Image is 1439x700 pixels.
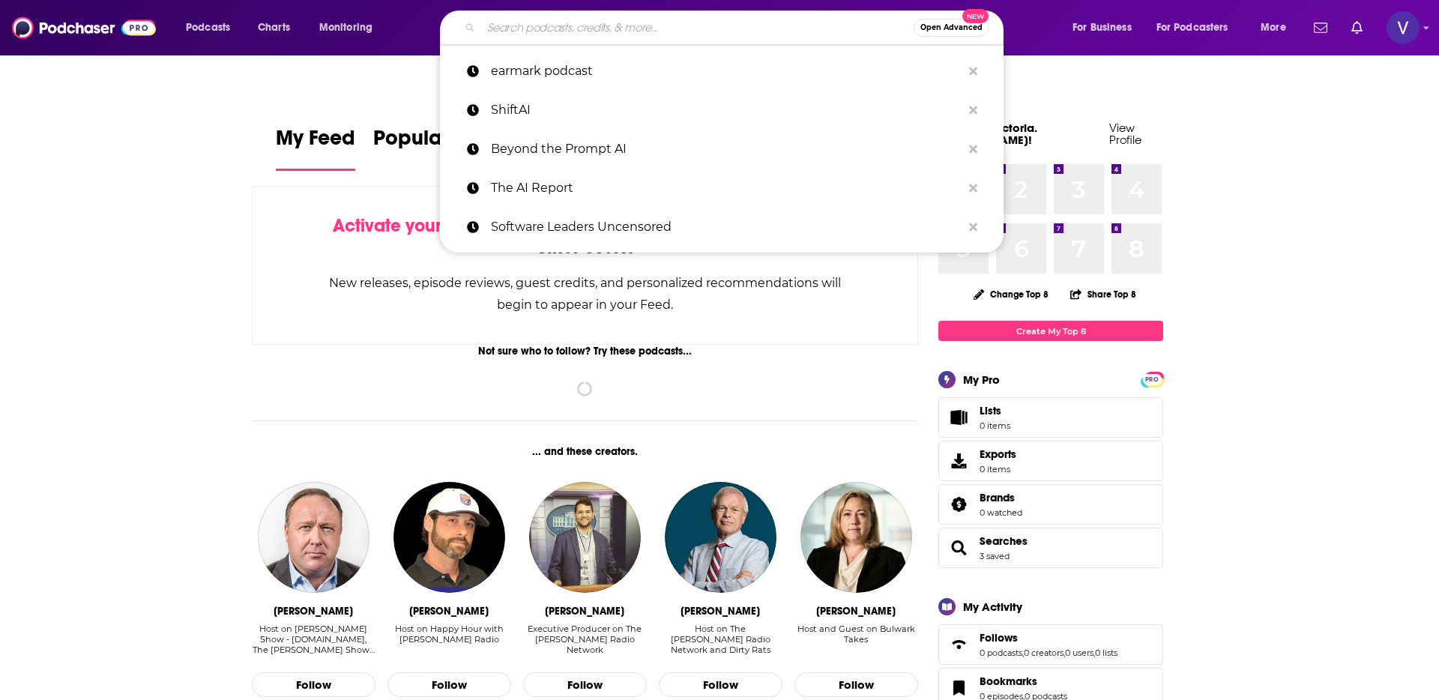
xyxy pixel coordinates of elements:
button: Show profile menu [1387,11,1420,44]
span: Podcasts [186,17,230,38]
img: Podchaser - Follow, Share and Rate Podcasts [12,13,156,42]
div: Host and Guest on Bulwark Takes [794,624,918,645]
button: Share Top 8 [1070,280,1137,309]
button: open menu [1147,16,1250,40]
p: Software Leaders Uncensored [491,208,962,247]
a: Beyond the Prompt AI [440,130,1004,169]
span: For Podcasters [1156,17,1228,38]
button: Follow [523,672,647,698]
img: Sarah Longwell [800,482,911,593]
div: John Hardin [409,605,489,618]
p: earmark podcast [491,52,962,91]
p: ShiftAI [491,91,962,130]
div: ... and these creators. [252,445,918,458]
span: Monitoring [319,17,372,38]
span: Searches [980,534,1028,548]
div: Search podcasts, credits, & more... [454,10,1018,45]
div: Host on [PERSON_NAME] Show - [DOMAIN_NAME], The [PERSON_NAME] Show - Infowa…, [PERSON_NAME] Show ... [252,624,375,655]
a: 3 saved [980,551,1010,561]
img: User Profile [1387,11,1420,44]
div: Executive Producer on The [PERSON_NAME] Radio Network [523,624,647,655]
span: Popular Feed [373,125,501,160]
span: Lists [980,404,1001,417]
a: Popular Feed [373,125,501,171]
button: open menu [175,16,250,40]
span: 0 items [980,464,1016,474]
a: Follows [980,631,1117,645]
button: open menu [1250,16,1305,40]
button: Follow [659,672,782,698]
a: PRO [1143,373,1161,384]
span: Charts [258,17,290,38]
div: Host on The Howie Carr Radio Network and Dirty Rats [659,624,782,656]
div: Alex Jones [274,605,353,618]
span: Exports [944,450,974,471]
img: Alex Jones [258,482,369,593]
span: Follows [980,631,1018,645]
span: Searches [938,528,1163,568]
span: , [1093,648,1095,658]
span: PRO [1143,374,1161,385]
a: 0 creators [1024,648,1064,658]
span: Brands [938,484,1163,525]
button: Follow [252,672,375,698]
a: Bookmarks [944,678,974,699]
a: Brands [980,491,1022,504]
div: Taylor Cormier [545,605,624,618]
span: Open Advanced [920,24,983,31]
a: Searches [944,537,974,558]
span: New [962,9,989,23]
a: ShiftAI [440,91,1004,130]
input: Search podcasts, credits, & more... [481,16,914,40]
div: My Activity [963,600,1022,614]
p: Beyond the Prompt AI [491,130,962,169]
div: Host and Guest on Bulwark Takes [794,624,918,656]
a: Show notifications dropdown [1308,15,1333,40]
a: Charts [248,16,299,40]
div: Not sure who to follow? Try these podcasts... [252,345,918,357]
span: , [1064,648,1065,658]
button: Change Top 8 [965,285,1058,304]
div: Host on Alex Jones Show - Infowars.com, The Alex Jones Show - Infowa…, Alex Jones Show Podcast, A... [252,624,375,656]
a: The AI Report [440,169,1004,208]
a: 0 lists [1095,648,1117,658]
img: Taylor Cormier [529,482,640,593]
span: For Business [1073,17,1132,38]
span: Exports [980,447,1016,461]
button: Open AdvancedNew [914,19,989,37]
span: Brands [980,491,1015,504]
img: John Hardin [393,482,504,593]
a: Brands [944,494,974,515]
span: Lists [944,407,974,428]
a: Bookmarks [980,675,1067,688]
button: open menu [1062,16,1150,40]
div: Sarah Longwell [816,605,896,618]
a: Software Leaders Uncensored [440,208,1004,247]
a: Show notifications dropdown [1345,15,1369,40]
div: Host on The [PERSON_NAME] Radio Network and Dirty Rats [659,624,782,655]
a: Follows [944,634,974,655]
button: Follow [387,672,511,698]
a: Create My Top 8 [938,321,1163,341]
button: open menu [309,16,392,40]
p: The AI Report [491,169,962,208]
div: by following Podcasts, Creators, Lists, and other Users! [328,215,842,259]
span: Lists [980,404,1010,417]
span: Bookmarks [980,675,1037,688]
div: Howie Carr [681,605,760,618]
span: More [1261,17,1286,38]
a: View Profile [1109,121,1141,147]
span: , [1022,648,1024,658]
div: Executive Producer on The Howie Carr Radio Network [523,624,647,656]
span: My Feed [276,125,355,160]
img: Howie Carr [665,482,776,593]
a: 0 users [1065,648,1093,658]
div: Host on Happy Hour with Johnny Radio [387,624,511,656]
button: Follow [794,672,918,698]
